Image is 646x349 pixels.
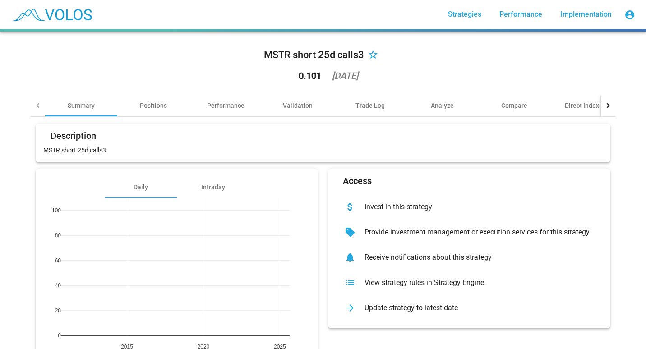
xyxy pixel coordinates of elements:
mat-icon: notifications [343,250,357,265]
div: Trade Log [355,101,385,110]
a: Implementation [553,6,619,23]
div: Receive notifications about this strategy [357,253,595,262]
div: View strategy rules in Strategy Engine [357,278,595,287]
span: Performance [499,10,542,18]
mat-icon: star_border [368,50,378,61]
span: Implementation [560,10,612,18]
mat-icon: sell [343,225,357,239]
img: blue_transparent.png [7,3,97,26]
button: Update strategy to latest date [336,295,603,321]
mat-icon: account_circle [624,9,635,20]
div: Provide investment management or execution services for this strategy [357,228,595,237]
div: 0.101 [299,71,321,80]
mat-card-title: Description [51,131,96,140]
div: [DATE] [332,71,358,80]
button: Provide investment management or execution services for this strategy [336,220,603,245]
div: Validation [283,101,313,110]
div: MSTR short 25d calls3 [264,48,364,62]
p: MSTR short 25d calls3 [43,146,603,155]
div: Daily [134,183,148,192]
div: Performance [207,101,245,110]
mat-icon: arrow_forward [343,301,357,315]
button: Receive notifications about this strategy [336,245,603,270]
div: Summary [68,101,95,110]
div: Intraday [201,183,225,192]
button: View strategy rules in Strategy Engine [336,270,603,295]
mat-icon: list [343,276,357,290]
a: Strategies [441,6,489,23]
mat-card-title: Access [343,176,372,185]
div: Positions [140,101,167,110]
div: Compare [501,101,527,110]
div: Invest in this strategy [357,202,595,211]
div: Update strategy to latest date [357,303,595,312]
span: Strategies [448,10,481,18]
button: Invest in this strategy [336,194,603,220]
div: Analyze [431,101,454,110]
a: Performance [492,6,549,23]
div: Direct Indexing [565,101,608,110]
mat-icon: attach_money [343,200,357,214]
